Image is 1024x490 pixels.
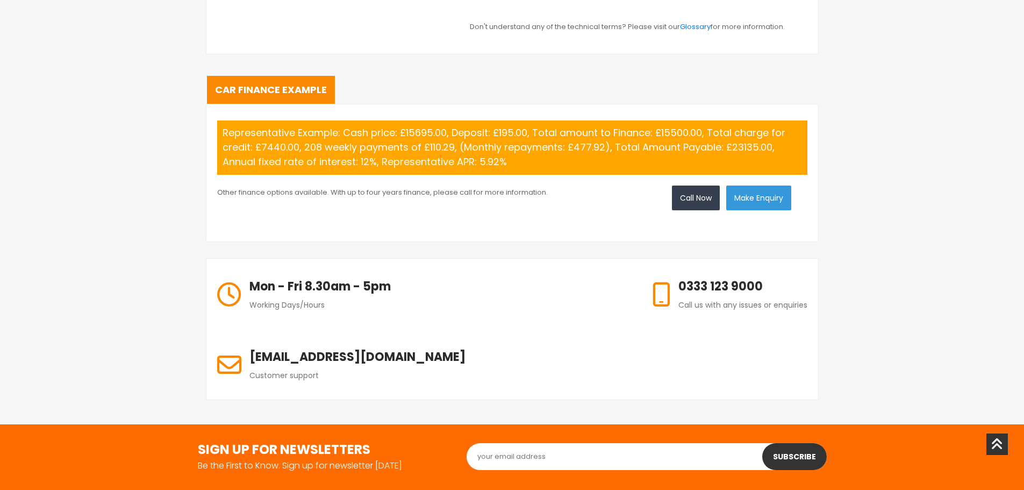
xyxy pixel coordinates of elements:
span: Call us with any issues or enquiries [678,300,807,310]
input: your email address [467,443,827,470]
a: Car Finance Example [207,76,335,104]
a: Call Now [672,186,720,210]
h3: SIGN UP FOR NEWSLETTERS [198,443,450,456]
p: Don't understand any of the technical terms? Please visit our for more information. [470,19,807,34]
h6: Mon - Fri 8.30am - 5pm [249,278,391,295]
h6: 0333 123 9000 [678,278,807,295]
span: Representative Example: Cash price: £15695.00, Deposit: £195.00, Total amount to Finance: £15500.... [223,126,785,168]
button: Make Enquiry [726,186,791,210]
a: Glossary [680,22,711,32]
span: Working Days/Hours [249,300,325,310]
h6: [EMAIL_ADDRESS][DOMAIN_NAME] [249,348,466,366]
span: Customer support [249,370,319,381]
p: Be the First to Know. Sign up for newsletter [DATE] [198,461,450,470]
button: Subscribe [762,443,827,470]
p: Other finance options available. With up to four years finance, please call for more information. [217,186,656,199]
